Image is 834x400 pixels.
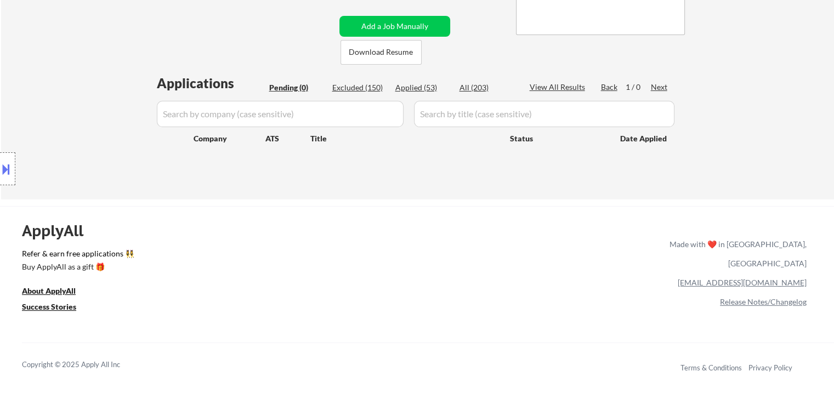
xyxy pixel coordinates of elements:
[341,40,422,65] button: Download Resume
[530,82,588,93] div: View All Results
[339,16,450,37] button: Add a Job Manually
[332,82,387,93] div: Excluded (150)
[414,101,674,127] input: Search by title (case sensitive)
[678,278,807,287] a: [EMAIL_ADDRESS][DOMAIN_NAME]
[157,101,404,127] input: Search by company (case sensitive)
[157,77,265,90] div: Applications
[651,82,668,93] div: Next
[22,302,76,311] u: Success Stories
[459,82,514,93] div: All (203)
[665,235,807,273] div: Made with ❤️ in [GEOGRAPHIC_DATA], [GEOGRAPHIC_DATA]
[265,133,310,144] div: ATS
[626,82,651,93] div: 1 / 0
[22,250,440,261] a: Refer & earn free applications 👯‍♀️
[22,285,91,299] a: About ApplyAll
[22,286,76,295] u: About ApplyAll
[601,82,619,93] div: Back
[22,359,148,370] div: Copyright © 2025 Apply All Inc
[620,133,668,144] div: Date Applied
[22,263,132,271] div: Buy ApplyAll as a gift 🎁
[310,133,500,144] div: Title
[269,82,324,93] div: Pending (0)
[748,363,792,372] a: Privacy Policy
[194,133,265,144] div: Company
[510,128,604,148] div: Status
[22,301,91,315] a: Success Stories
[680,363,742,372] a: Terms & Conditions
[720,297,807,306] a: Release Notes/Changelog
[395,82,450,93] div: Applied (53)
